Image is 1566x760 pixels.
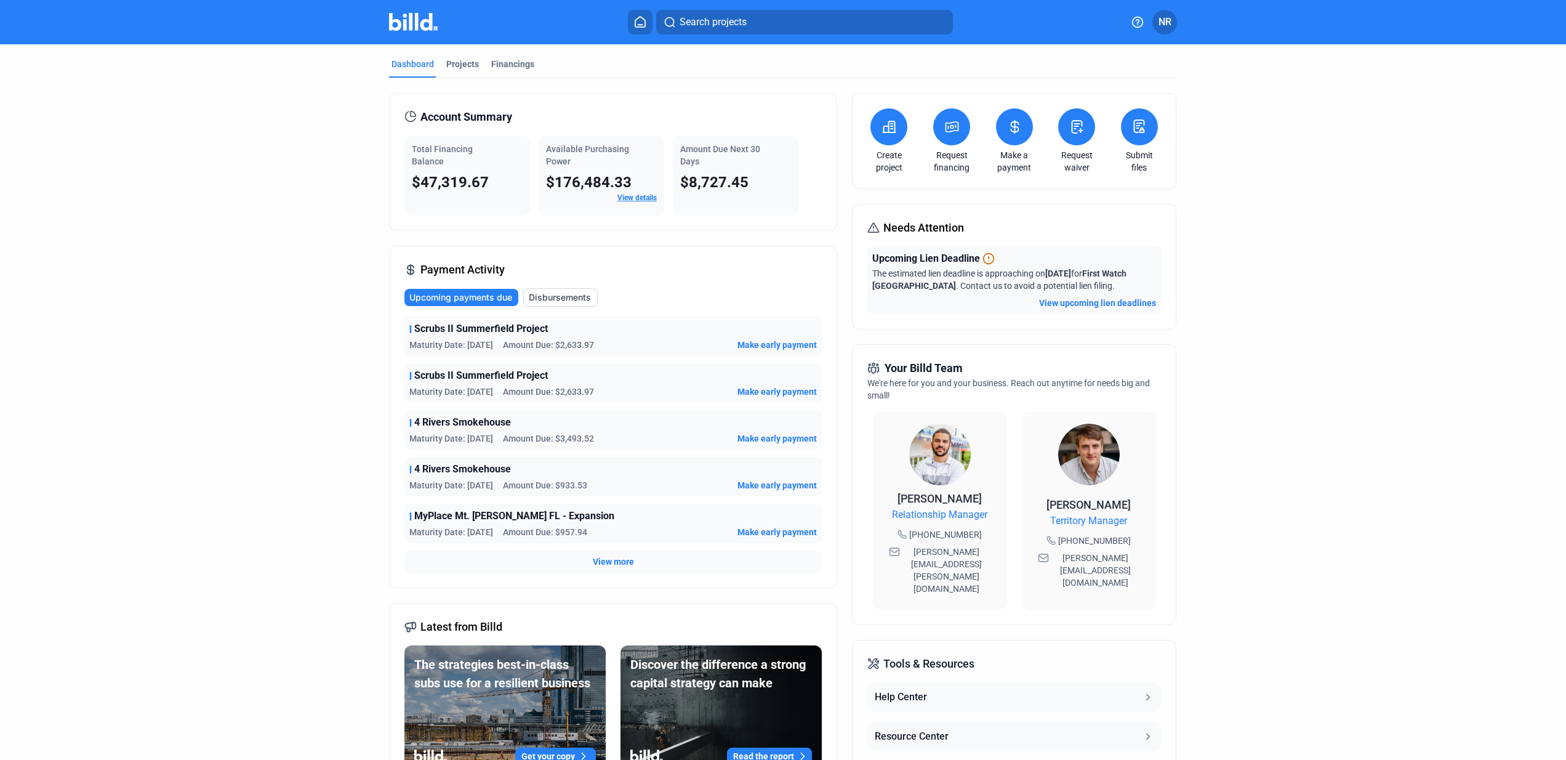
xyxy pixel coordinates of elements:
span: Available Purchasing Power [546,144,629,166]
a: Make a payment [993,149,1036,174]
button: Make early payment [737,526,817,538]
span: Upcoming payments due [409,291,512,304]
span: Amount Due: $3,493.52 [503,432,594,445]
a: Submit files [1118,149,1161,174]
span: Needs Attention [883,219,964,236]
div: Discover the difference a strong capital strategy can make [630,655,812,692]
div: The strategies best-in-class subs use for a resilient business [414,655,596,692]
span: Maturity Date: [DATE] [409,386,493,398]
button: Disbursements [523,288,598,307]
span: MyPlace Mt. [PERSON_NAME] FL - Expansion [414,509,614,524]
span: [PHONE_NUMBER] [1058,535,1131,547]
a: Create project [867,149,910,174]
button: Resource Center [867,722,1160,751]
button: Upcoming payments due [404,289,518,306]
button: Make early payment [737,386,817,398]
button: View upcoming lien deadlines [1039,297,1156,309]
button: Search projects [656,10,953,34]
span: Amount Due: $957.94 [503,526,587,538]
button: Make early payment [737,339,817,351]
div: Projects [446,58,479,70]
span: Disbursements [529,291,591,304]
span: Maturity Date: [DATE] [409,526,493,538]
span: Maturity Date: [DATE] [409,432,493,445]
span: Tools & Resources [883,655,974,673]
button: NR [1152,10,1177,34]
a: Request waiver [1055,149,1098,174]
div: Help Center [875,690,927,705]
span: Relationship Manager [892,507,987,522]
span: $47,319.67 [412,174,489,191]
a: View details [617,193,657,202]
span: Payment Activity [420,261,505,278]
span: NR [1158,15,1171,30]
span: [PERSON_NAME] [1046,498,1131,511]
span: Maturity Date: [DATE] [409,479,493,491]
span: Your Billd Team [885,360,963,377]
span: Upcoming Lien Deadline [872,251,980,266]
span: [DATE] [1045,269,1071,278]
span: Latest from Billd [420,618,502,636]
span: We're here for you and your business. Reach out anytime for needs big and small! [867,378,1150,400]
div: Resource Center [875,729,949,744]
span: $176,484.33 [546,174,632,191]
button: Make early payment [737,432,817,445]
span: The estimated lien deadline is approaching on for . Contact us to avoid a potential lien filing. [872,269,1126,291]
span: Amount Due: $933.53 [503,479,587,491]
img: Territory Manager [1058,424,1120,485]
span: Scrubs II Summerfield Project [414,321,548,336]
span: Total Financing Balance [412,144,473,166]
span: Account Summary [420,108,512,126]
button: Make early payment [737,479,817,491]
span: [PERSON_NAME][EMAIL_ADDRESS][DOMAIN_NAME] [1051,552,1140,589]
button: View more [593,556,634,568]
span: [PERSON_NAME] [897,492,982,505]
span: Amount Due: $2,633.97 [503,386,594,398]
span: Search projects [680,15,747,30]
span: $8,727.45 [680,174,749,191]
span: 4 Rivers Smokehouse [414,415,511,430]
span: Amount Due Next 30 Days [680,144,760,166]
span: [PHONE_NUMBER] [909,528,982,541]
div: Dashboard [391,58,434,70]
span: 4 Rivers Smokehouse [414,462,511,477]
span: [PERSON_NAME][EMAIL_ADDRESS][PERSON_NAME][DOMAIN_NAME] [902,546,991,595]
button: Help Center [867,682,1160,712]
a: Request financing [930,149,973,174]
span: Territory Manager [1050,514,1127,528]
img: Billd Company Logo [389,13,438,31]
span: Amount Due: $2,633.97 [503,339,594,351]
div: Financings [491,58,534,70]
img: Relationship Manager [909,424,971,485]
span: Scrubs II Summerfield Project [414,368,548,383]
span: Maturity Date: [DATE] [409,339,493,351]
